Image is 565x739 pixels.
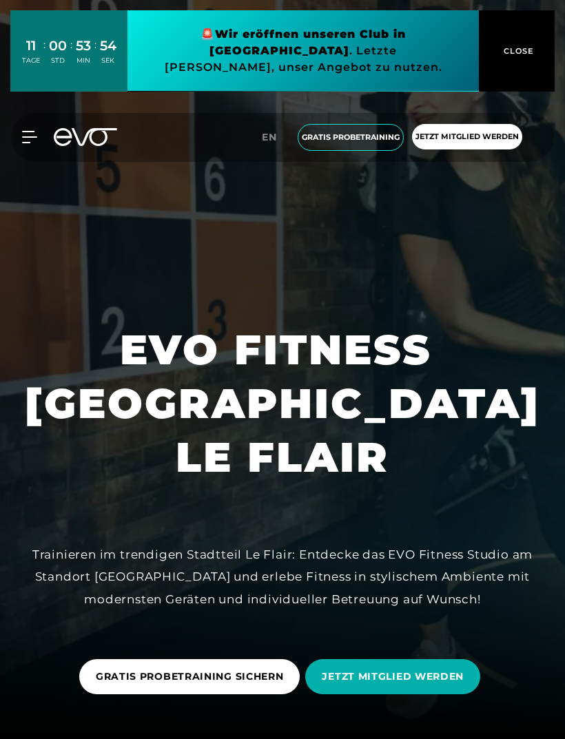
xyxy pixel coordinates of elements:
[322,669,464,684] span: JETZT MITGLIED WERDEN
[22,36,40,56] div: 11
[479,10,555,92] button: CLOSE
[70,37,72,74] div: :
[262,131,277,143] span: en
[49,56,67,65] div: STD
[76,36,91,56] div: 53
[294,124,408,151] a: Gratis Probetraining
[96,669,284,684] span: GRATIS PROBETRAINING SICHERN
[22,56,40,65] div: TAGE
[408,124,526,151] a: Jetzt Mitglied werden
[500,45,534,57] span: CLOSE
[49,36,67,56] div: 00
[11,543,554,610] div: Trainieren im trendigen Stadtteil Le Flair: Entdecke das EVO Fitness Studio am Standort [GEOGRAPH...
[302,132,400,143] span: Gratis Probetraining
[415,131,519,143] span: Jetzt Mitglied werden
[262,129,285,145] a: en
[11,323,554,484] h1: EVO FITNESS [GEOGRAPHIC_DATA] LE FLAIR
[305,649,486,705] a: JETZT MITGLIED WERDEN
[76,56,91,65] div: MIN
[100,36,116,56] div: 54
[100,56,116,65] div: SEK
[94,37,96,74] div: :
[79,649,306,705] a: GRATIS PROBETRAINING SICHERN
[43,37,45,74] div: :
